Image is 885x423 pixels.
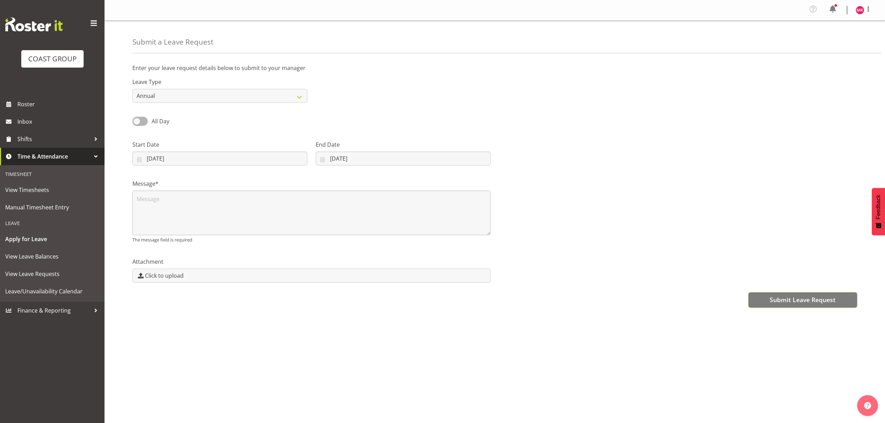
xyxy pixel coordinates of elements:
button: Feedback - Show survey [872,188,885,235]
label: Leave Type [132,78,307,86]
div: COAST GROUP [28,54,77,64]
div: Timesheet [2,167,103,181]
p: The message field is required [132,237,491,243]
img: help-xxl-2.png [864,402,871,409]
button: Submit Leave Request [748,292,857,308]
span: Shifts [17,134,91,144]
span: Submit Leave Request [770,295,836,304]
span: View Timesheets [5,185,99,195]
label: Attachment [132,257,491,266]
h4: Submit a Leave Request [132,38,213,46]
span: Leave/Unavailability Calendar [5,286,99,297]
span: Roster [17,99,101,109]
span: Click to upload [145,271,184,280]
input: Click to select... [132,152,307,166]
span: All Day [152,117,169,125]
a: Apply for Leave [2,230,103,248]
span: View Leave Balances [5,251,99,262]
span: Manual Timesheet Entry [5,202,99,213]
label: Start Date [132,140,307,149]
input: Click to select... [316,152,491,166]
a: View Leave Balances [2,248,103,265]
a: Manual Timesheet Entry [2,199,103,216]
a: Leave/Unavailability Calendar [2,283,103,300]
div: Leave [2,216,103,230]
span: Finance & Reporting [17,305,91,316]
label: End Date [316,140,491,149]
span: Apply for Leave [5,234,99,244]
img: Rosterit website logo [5,17,63,31]
span: View Leave Requests [5,269,99,279]
span: Inbox [17,116,101,127]
span: Feedback [875,195,882,219]
span: Time & Attendance [17,151,91,162]
p: Enter your leave request details below to submit to your manager [132,64,857,72]
label: Message* [132,179,491,188]
a: View Leave Requests [2,265,103,283]
img: mathew-rolle10807.jpg [856,6,864,14]
a: View Timesheets [2,181,103,199]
